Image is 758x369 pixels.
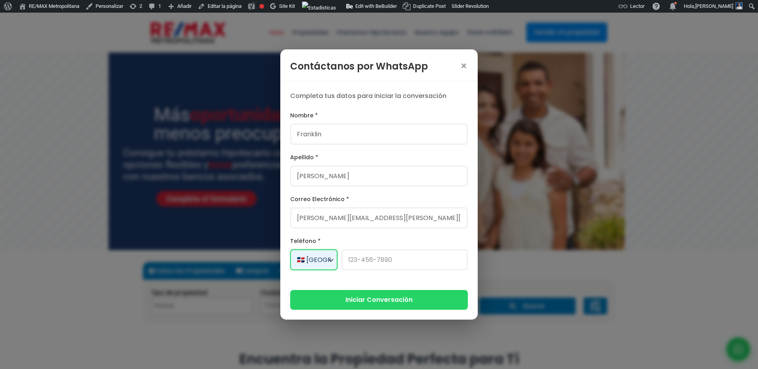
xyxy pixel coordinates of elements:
[290,152,468,162] label: Apellido *
[302,2,336,14] img: Visitas de 48 horas. Haz clic para ver más estadísticas del sitio.
[290,91,468,101] p: Completa tus datos para iniciar la conversación
[695,3,733,9] span: [PERSON_NAME]
[290,194,468,204] label: Correo Electrónico *
[341,249,468,270] input: 123-456-7890
[290,290,468,309] button: Iniciar Conversación
[460,61,468,72] span: ×
[290,59,428,73] h3: Contáctanos por WhatsApp
[259,4,264,9] div: Frase clave objetivo no establecida
[452,3,489,9] span: Slider Revolution
[290,236,468,246] label: Teléfono *
[290,111,468,120] label: Nombre *
[279,3,295,9] span: Site Kit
